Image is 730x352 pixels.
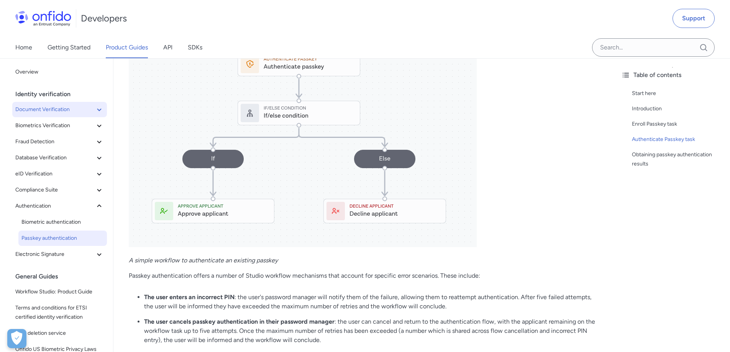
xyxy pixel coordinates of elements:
a: Enroll Passkey task [632,120,724,129]
a: Home [15,37,32,58]
span: Database Verification [15,153,95,162]
button: Electronic Signature [12,247,107,262]
span: Overview [15,67,104,77]
span: Compliance Suite [15,185,95,195]
img: Onfido Logo [15,11,71,26]
div: Identity verification [15,87,110,102]
div: Cookie Preferences [7,329,26,348]
a: Getting Started [48,37,90,58]
span: Biometrics Verification [15,121,95,130]
a: API [163,37,172,58]
button: Database Verification [12,150,107,165]
a: Start here [632,89,724,98]
span: Workflow Studio: Product Guide [15,287,104,296]
button: Biometrics Verification [12,118,107,133]
a: Support [673,9,715,28]
strong: The user cancels passkey authentication in their password manager [144,318,335,325]
p: : the user can cancel and return to the authentication flow, with the applicant remaining on the ... [144,317,600,345]
p: : the user's password manager will notify them of the failure, allowing them to reattempt authent... [144,293,600,311]
p: Passkey authentication offers a number of Studio workflow mechanisms that account for specific er... [129,271,600,280]
a: Data deletion service [12,326,107,341]
span: Passkey authentication [21,234,104,243]
button: Compliance Suite [12,182,107,198]
button: Fraud Detection [12,134,107,149]
button: eID Verification [12,166,107,182]
em: A simple workflow to authenticate an existing passkey [129,257,278,264]
a: Passkey authentication [18,231,107,246]
a: Terms and conditions for ETSI certified identity verification [12,300,107,325]
a: Workflow Studio: Product Guide [12,284,107,300]
input: Onfido search input field [592,38,715,57]
button: Document Verification [12,102,107,117]
a: Biometric authentication [18,214,107,230]
span: Document Verification [15,105,95,114]
a: SDKs [188,37,202,58]
span: Terms and conditions for ETSI certified identity verification [15,303,104,322]
a: Introduction [632,104,724,113]
span: Fraud Detection [15,137,95,146]
span: eID Verification [15,169,95,178]
span: Data deletion service [15,329,104,338]
a: Obtaining passkey authentication results [632,150,724,169]
div: Table of contents [621,70,724,80]
strong: The user enters an incorrect PIN [144,293,235,301]
button: Authentication [12,198,107,214]
span: Authentication [15,201,95,211]
h1: Developers [81,12,127,25]
div: General Guides [15,269,110,284]
button: Open Preferences [7,329,26,348]
a: Overview [12,64,107,80]
a: Product Guides [106,37,148,58]
span: Biometric authentication [21,218,104,227]
span: Electronic Signature [15,250,95,259]
a: Authenticate Passkey task [632,135,724,144]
